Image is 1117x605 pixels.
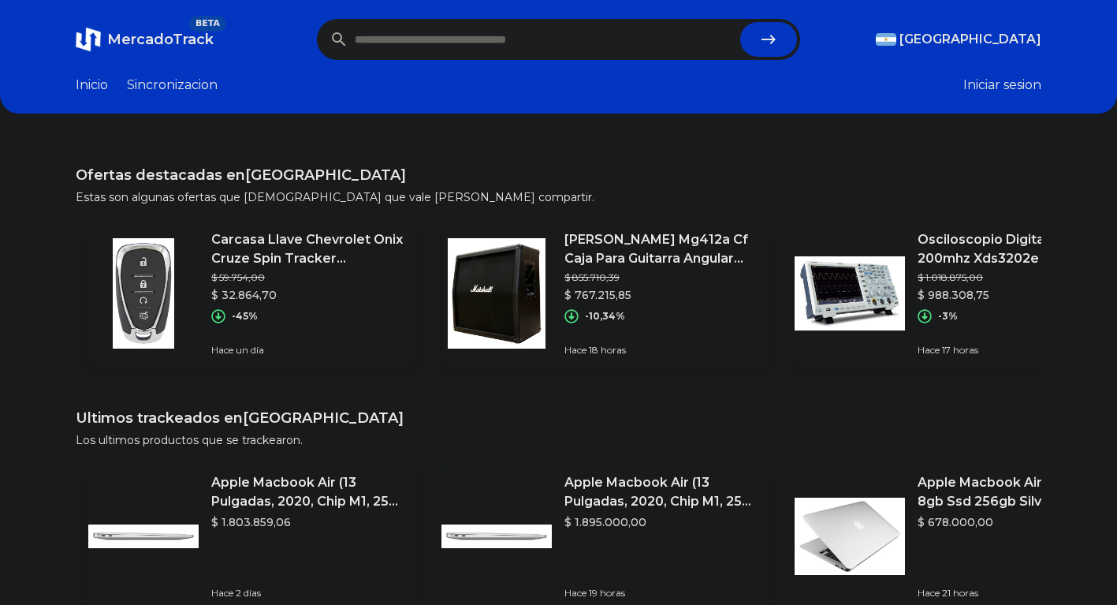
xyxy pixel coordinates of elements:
p: $ 32.864,70 [211,287,404,303]
a: Featured image[PERSON_NAME] Mg412a Cf Caja Para Guitarra Angular 120w 4x12$ 855.710,39$ 767.215,8... [441,218,769,369]
span: MercadoTrack [107,31,214,48]
p: Hace 21 horas [918,587,1110,599]
p: $ 767.215,85 [564,287,757,303]
p: $ 678.000,00 [918,514,1110,530]
button: [GEOGRAPHIC_DATA] [876,30,1041,49]
p: Los ultimos productos que se trackearon. [76,432,1041,448]
p: -45% [232,310,258,323]
a: Featured imageCarcasa Llave Chevrolet Onix Cruze Spin Tracker Presencia$ 59.754,00$ 32.864,70-45%... [88,218,416,369]
span: BETA [189,16,226,32]
p: $ 1.895.000,00 [564,514,757,530]
a: MercadoTrackBETA [76,27,214,52]
img: Featured image [88,238,199,349]
img: Featured image [88,481,199,592]
p: $ 59.754,00 [211,271,404,284]
p: Hace un día [211,344,404,357]
p: Hace 18 horas [564,344,757,357]
p: Hace 2 días [211,587,404,599]
p: Apple Macbook Air 13 Core I5 8gb Ssd 256gb Silver [918,473,1110,511]
p: $ 855.710,39 [564,271,757,284]
p: Estas son algunas ofertas que [DEMOGRAPHIC_DATA] que vale [PERSON_NAME] compartir. [76,189,1041,205]
p: -3% [938,310,958,323]
p: Apple Macbook Air (13 Pulgadas, 2020, Chip M1, 256 Gb De Ssd, 8 Gb De Ram) - Plata [564,473,757,511]
img: Featured image [795,481,905,592]
img: Featured image [441,481,552,592]
p: Hace 17 horas [918,344,1110,357]
img: MercadoTrack [76,27,101,52]
h1: Ofertas destacadas en [GEOGRAPHIC_DATA] [76,164,1041,186]
a: Inicio [76,76,108,95]
p: Apple Macbook Air (13 Pulgadas, 2020, Chip M1, 256 Gb De Ssd, 8 Gb De Ram) - Plata [211,473,404,511]
p: Osciloscopio Digital Owon 200mhz Xds3202e 2 Ch [918,230,1110,268]
p: $ 988.308,75 [918,287,1110,303]
a: Sincronizacion [127,76,218,95]
span: [GEOGRAPHIC_DATA] [899,30,1041,49]
p: [PERSON_NAME] Mg412a Cf Caja Para Guitarra Angular 120w 4x12 [564,230,757,268]
p: $ 1.803.859,06 [211,514,404,530]
img: Featured image [795,238,905,349]
p: -10,34% [585,310,625,323]
p: Carcasa Llave Chevrolet Onix Cruze Spin Tracker Presencia [211,230,404,268]
p: Hace 19 horas [564,587,757,599]
img: Argentina [876,33,896,46]
img: Featured image [441,238,552,349]
p: $ 1.018.875,00 [918,271,1110,284]
h1: Ultimos trackeados en [GEOGRAPHIC_DATA] [76,407,1041,429]
button: Iniciar sesion [963,76,1041,95]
